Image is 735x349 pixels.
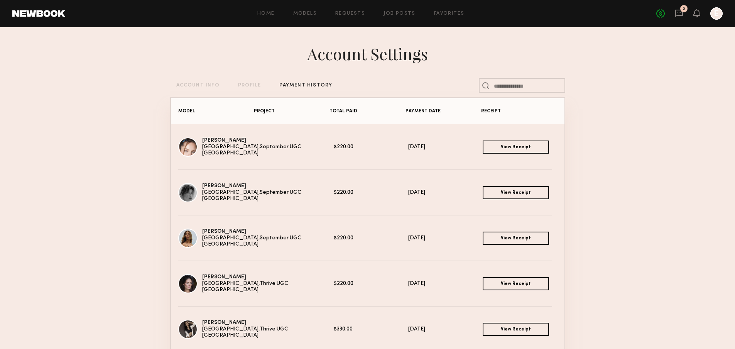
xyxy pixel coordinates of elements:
[334,144,408,151] div: $220.00
[260,326,334,333] div: Thrive UGC
[202,320,246,325] a: [PERSON_NAME]
[329,109,405,114] div: TOTAL PAID
[293,11,317,16] a: Models
[202,235,260,248] div: [GEOGRAPHIC_DATA], [GEOGRAPHIC_DATA]
[202,274,246,280] a: [PERSON_NAME]
[202,183,246,188] a: [PERSON_NAME]
[178,229,198,248] img: Jana C.
[483,323,549,336] a: View Receipt
[483,277,549,290] a: View Receipt
[178,137,198,157] img: Anastasiia M.
[710,7,723,20] a: E
[202,144,260,157] div: [GEOGRAPHIC_DATA], [GEOGRAPHIC_DATA]
[483,186,549,199] a: View Receipt
[279,83,332,88] div: PAYMENT HISTORY
[202,138,246,143] a: [PERSON_NAME]
[254,109,329,114] div: PROJECT
[307,43,428,64] div: Account Settings
[483,141,549,154] a: View Receipt
[202,229,246,234] a: [PERSON_NAME]
[481,109,557,114] div: RECEIPT
[334,235,408,242] div: $220.00
[260,281,334,287] div: Thrive UGC
[260,144,334,151] div: September UGC
[178,320,198,339] img: Mallory C.
[335,11,365,16] a: Requests
[238,83,261,88] div: PROFILE
[178,183,198,202] img: Brittany H.
[257,11,275,16] a: Home
[260,235,334,242] div: September UGC
[178,274,198,293] img: Caina F.
[408,326,483,333] div: [DATE]
[260,190,334,196] div: September UGC
[408,235,483,242] div: [DATE]
[202,326,260,339] div: [GEOGRAPHIC_DATA], [GEOGRAPHIC_DATA]
[408,144,483,151] div: [DATE]
[408,190,483,196] div: [DATE]
[178,109,254,114] div: MODEL
[176,83,220,88] div: ACCOUNT INFO
[408,281,483,287] div: [DATE]
[202,281,260,294] div: [GEOGRAPHIC_DATA], [GEOGRAPHIC_DATA]
[202,190,260,203] div: [GEOGRAPHIC_DATA], [GEOGRAPHIC_DATA]
[334,326,408,333] div: $330.00
[406,109,481,114] div: PAYMENT DATE
[675,9,683,19] a: 2
[334,190,408,196] div: $220.00
[483,232,549,245] a: View Receipt
[434,11,465,16] a: Favorites
[683,7,685,11] div: 2
[384,11,416,16] a: Job Posts
[334,281,408,287] div: $220.00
